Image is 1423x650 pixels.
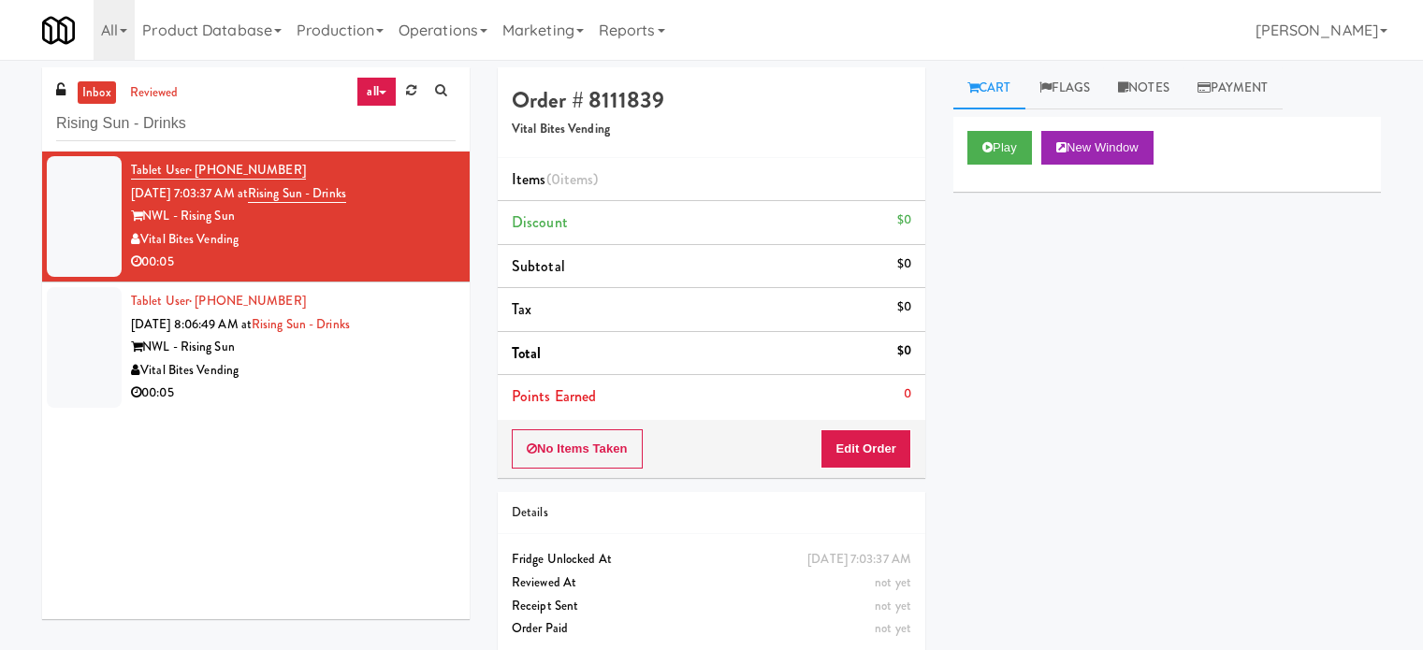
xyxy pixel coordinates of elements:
[131,315,252,333] span: [DATE] 8:06:49 AM at
[512,595,911,618] div: Receipt Sent
[356,77,396,107] a: all
[512,429,643,469] button: No Items Taken
[512,123,911,137] h5: Vital Bites Vending
[897,296,911,319] div: $0
[820,429,911,469] button: Edit Order
[125,81,183,105] a: reviewed
[131,251,456,274] div: 00:05
[42,14,75,47] img: Micromart
[897,339,911,363] div: $0
[78,81,116,105] a: inbox
[512,385,596,407] span: Points Earned
[875,573,911,591] span: not yet
[897,253,911,276] div: $0
[252,315,350,333] a: Rising Sun - Drinks
[1025,67,1105,109] a: Flags
[512,501,911,525] div: Details
[512,211,568,233] span: Discount
[807,548,911,571] div: [DATE] 7:03:37 AM
[131,161,306,180] a: Tablet User· [PHONE_NUMBER]
[897,209,911,232] div: $0
[560,168,594,190] ng-pluralize: items
[512,617,911,641] div: Order Paid
[248,184,346,203] a: Rising Sun - Drinks
[875,619,911,637] span: not yet
[189,292,306,310] span: · [PHONE_NUMBER]
[1104,67,1183,109] a: Notes
[42,152,470,282] li: Tablet User· [PHONE_NUMBER][DATE] 7:03:37 AM atRising Sun - DrinksNWL - Rising SunVital Bites Ven...
[1183,67,1283,109] a: Payment
[131,359,456,383] div: Vital Bites Vending
[904,383,911,406] div: 0
[512,548,911,571] div: Fridge Unlocked At
[131,228,456,252] div: Vital Bites Vending
[967,131,1032,165] button: Play
[42,282,470,412] li: Tablet User· [PHONE_NUMBER][DATE] 8:06:49 AM atRising Sun - DrinksNWL - Rising SunVital Bites Ven...
[131,336,456,359] div: NWL - Rising Sun
[131,292,306,310] a: Tablet User· [PHONE_NUMBER]
[131,382,456,405] div: 00:05
[1041,131,1154,165] button: New Window
[512,571,911,595] div: Reviewed At
[131,184,248,202] span: [DATE] 7:03:37 AM at
[512,88,911,112] h4: Order # 8111839
[56,107,456,141] input: Search vision orders
[131,205,456,228] div: NWL - Rising Sun
[512,255,565,277] span: Subtotal
[953,67,1025,109] a: Cart
[512,168,598,190] span: Items
[875,597,911,614] span: not yet
[189,161,306,179] span: · [PHONE_NUMBER]
[512,298,531,320] span: Tax
[546,168,599,190] span: (0 )
[512,342,542,364] span: Total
